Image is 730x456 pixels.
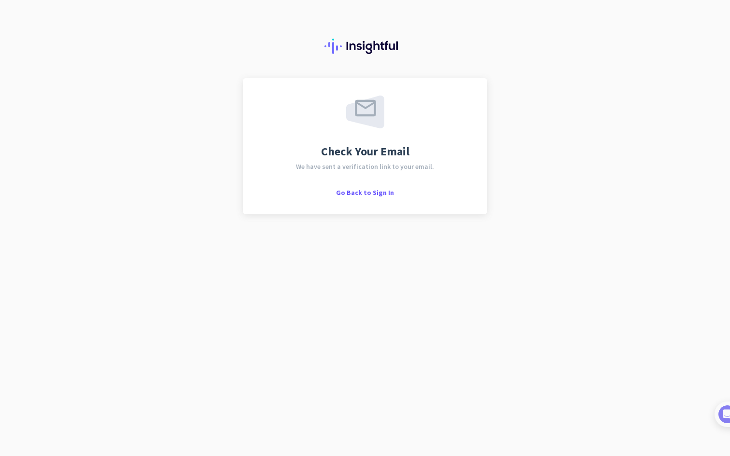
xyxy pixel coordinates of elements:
img: email-sent [346,96,384,128]
span: Go Back to Sign In [336,188,394,197]
img: Insightful [324,39,406,54]
span: Check Your Email [321,146,409,157]
span: We have sent a verification link to your email. [296,163,434,170]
